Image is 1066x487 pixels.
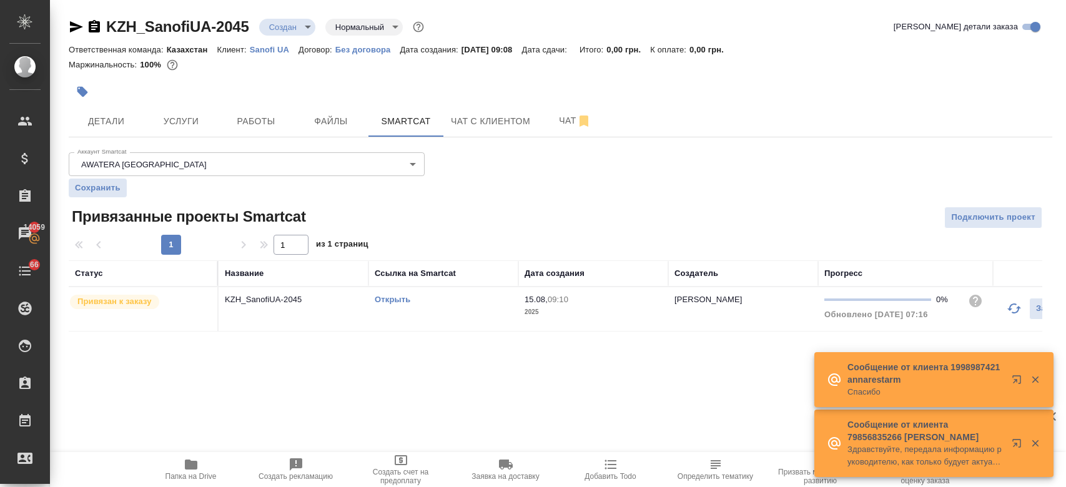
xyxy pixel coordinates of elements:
[69,152,425,176] div: AWATERA [GEOGRAPHIC_DATA]
[69,78,96,106] button: Добавить тэг
[164,57,180,73] button: 0
[410,19,427,35] button: Доп статусы указывают на важность/срочность заказа
[650,45,689,54] p: К оплате:
[461,45,522,54] p: [DATE] 09:08
[250,44,299,54] a: Sanofi UA
[332,22,388,32] button: Нормальный
[250,45,299,54] p: Sanofi UA
[217,45,249,54] p: Клиент:
[316,237,368,255] span: из 1 страниц
[548,295,568,304] p: 09:10
[824,267,862,280] div: Прогресс
[87,19,102,34] button: Скопировать ссылку
[76,114,136,129] span: Детали
[1022,374,1048,385] button: Закрыть
[576,114,591,129] svg: Отписаться
[299,45,335,54] p: Договор:
[69,60,140,69] p: Маржинальность:
[140,60,164,69] p: 100%
[525,306,662,318] p: 2025
[22,258,46,271] span: 66
[77,159,210,170] button: AWATERA [GEOGRAPHIC_DATA]
[944,207,1042,229] button: Подключить проект
[77,295,152,308] p: Привязан к заказу
[824,310,928,319] span: Обновлено [DATE] 07:16
[674,295,743,304] p: [PERSON_NAME]
[1004,367,1034,397] button: Открыть в новой вкладке
[265,22,300,32] button: Создан
[226,114,286,129] span: Работы
[1004,431,1034,461] button: Открыть в новой вкладке
[151,114,211,129] span: Услуги
[525,295,548,304] p: 15.08,
[259,19,315,36] div: Создан
[847,418,1004,443] p: Сообщение от клиента 79856835266 [PERSON_NAME]
[16,221,52,234] span: 14059
[69,179,127,197] button: Сохранить
[3,255,47,287] a: 66
[545,113,605,129] span: Чат
[936,293,958,306] div: 0%
[1022,438,1048,449] button: Закрыть
[847,386,1004,398] p: Спасибо
[689,45,733,54] p: 0,00 грн.
[400,45,461,54] p: Дата создания:
[301,114,361,129] span: Файлы
[335,44,400,54] a: Без договора
[75,182,121,194] span: Сохранить
[580,45,606,54] p: Итого:
[375,295,410,304] a: Открыть
[325,19,403,36] div: Создан
[75,267,103,280] div: Статус
[606,45,650,54] p: 0,00 грн.
[375,267,456,280] div: Ссылка на Smartcat
[376,114,436,129] span: Smartcat
[999,293,1029,323] button: Обновить прогресс
[69,19,84,34] button: Скопировать ссылку для ЯМессенджера
[106,18,249,35] a: KZH_SanofiUA-2045
[847,361,1004,386] p: Сообщение от клиента 1998987421 annarestarm
[451,114,530,129] span: Чат с клиентом
[951,210,1035,225] span: Подключить проект
[167,45,217,54] p: Казахстан
[225,267,264,280] div: Название
[3,218,47,249] a: 14059
[69,207,306,227] span: Привязанные проекты Smartcat
[847,443,1004,468] p: Здравствуйте, передала информацию руководителю, как только будует актуально, связемся с вами
[894,21,1018,33] span: [PERSON_NAME] детали заказа
[674,267,718,280] div: Создатель
[225,293,362,306] p: KZH_SanofiUA-2045
[525,267,585,280] div: Дата создания
[521,45,570,54] p: Дата сдачи:
[69,45,167,54] p: Ответственная команда:
[335,45,400,54] p: Без договора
